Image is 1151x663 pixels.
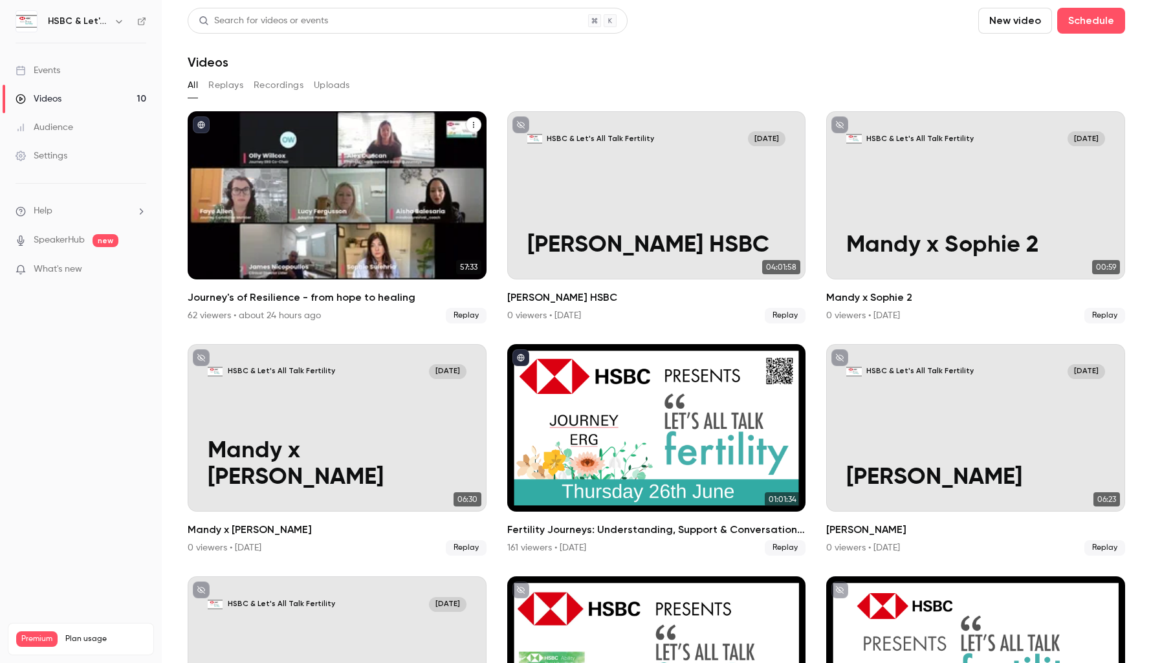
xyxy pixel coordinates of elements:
span: 57:33 [456,260,481,274]
div: Search for videos or events [199,14,328,28]
span: 06:23 [1093,492,1120,506]
button: Replays [208,75,243,96]
span: 06:30 [454,492,481,506]
div: Videos [16,92,61,105]
p: [PERSON_NAME] [846,464,1104,492]
a: Paul HSBCHSBC & Let's All Talk Fertility[DATE][PERSON_NAME] HSBC04:01:58[PERSON_NAME] HSBC0 viewe... [507,111,806,323]
div: 0 viewers • [DATE] [507,309,581,322]
button: unpublished [512,581,529,598]
p: [PERSON_NAME] HSBC [527,232,785,259]
h2: [PERSON_NAME] [826,522,1125,538]
button: published [193,116,210,133]
a: Leanne LawtonHSBC & Let's All Talk Fertility[DATE][PERSON_NAME]06:23[PERSON_NAME]0 viewers • [DAT... [826,344,1125,556]
a: Mandy x SophieHSBC & Let's All Talk Fertility[DATE]Mandy x [PERSON_NAME]06:30Mandy x [PERSON_NAME... [188,344,487,556]
h2: Fertility Journeys: Understanding, Support & Conversation at Work [507,522,806,538]
span: new [93,234,118,247]
p: HSBC & Let's All Talk Fertility [866,134,974,144]
img: HSBC & Let's All Talk Fertility [16,11,37,32]
span: Replay [446,308,487,323]
img: Mandy x Sophie [208,364,223,379]
a: 01:01:34Fertility Journeys: Understanding, Support & Conversation at Work161 viewers • [DATE]Replay [507,344,806,556]
span: Replay [765,540,806,556]
span: Help [34,204,52,218]
div: 0 viewers • [DATE] [826,309,900,322]
button: published [512,349,529,366]
span: [DATE] [1068,364,1105,379]
img: Paul HSBC [527,131,542,146]
div: Settings [16,149,67,162]
span: [DATE] [429,364,466,379]
span: [DATE] [429,597,466,612]
button: Recordings [254,75,303,96]
span: Replay [765,308,806,323]
span: 04:01:58 [762,260,800,274]
div: Audience [16,121,73,134]
span: Replay [446,540,487,556]
a: SpeakerHub [34,234,85,247]
p: HSBC & Let's All Talk Fertility [547,134,654,144]
img: Mandy x Sophie 2 [846,131,861,146]
p: Mandy x [PERSON_NAME] [208,438,466,492]
button: unpublished [831,349,848,366]
button: unpublished [831,581,848,598]
span: [DATE] [748,131,785,146]
img: Alexandra Duncan [208,597,223,612]
h1: Videos [188,54,228,70]
div: 0 viewers • [DATE] [826,541,900,554]
span: 01:01:34 [765,492,800,506]
section: Videos [188,8,1125,655]
button: unpublished [512,116,529,133]
li: help-dropdown-opener [16,204,146,218]
span: Plan usage [65,634,146,644]
p: Mandy x Sophie 2 [846,232,1104,259]
li: Journey's of Resilience - from hope to healing [188,111,487,323]
p: HSBC & Let's All Talk Fertility [228,366,335,376]
h2: Mandy x Sophie 2 [826,290,1125,305]
h2: Journey's of Resilience - from hope to healing [188,290,487,305]
li: Paul HSBC [507,111,806,323]
li: Mandy x Sophie [188,344,487,556]
li: Fertility Journeys: Understanding, Support & Conversation at Work [507,344,806,556]
span: What's new [34,263,82,276]
iframe: Noticeable Trigger [131,264,146,276]
button: unpublished [831,116,848,133]
li: Mandy x Sophie 2 [826,111,1125,323]
button: Uploads [314,75,350,96]
button: New video [978,8,1052,34]
div: 0 viewers • [DATE] [188,541,261,554]
h2: Mandy x [PERSON_NAME] [188,522,487,538]
span: Replay [1084,308,1125,323]
button: Schedule [1057,8,1125,34]
p: HSBC & Let's All Talk Fertility [866,366,974,376]
img: Leanne Lawton [846,364,861,379]
button: All [188,75,198,96]
a: Mandy x Sophie 2HSBC & Let's All Talk Fertility[DATE]Mandy x Sophie 200:59Mandy x Sophie 20 viewe... [826,111,1125,323]
h2: [PERSON_NAME] HSBC [507,290,806,305]
span: 00:59 [1092,260,1120,274]
span: Replay [1084,540,1125,556]
button: unpublished [193,349,210,366]
div: Events [16,64,60,77]
div: 161 viewers • [DATE] [507,541,586,554]
span: Premium [16,631,58,647]
span: [DATE] [1068,131,1105,146]
h6: HSBC & Let's All Talk Fertility [48,15,109,28]
p: HSBC & Let's All Talk Fertility [228,599,335,609]
li: Leanne Lawton [826,344,1125,556]
button: unpublished [193,581,210,598]
a: 57:33Journey's of Resilience - from hope to healing62 viewers • about 24 hours agoReplay [188,111,487,323]
div: 62 viewers • about 24 hours ago [188,309,321,322]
